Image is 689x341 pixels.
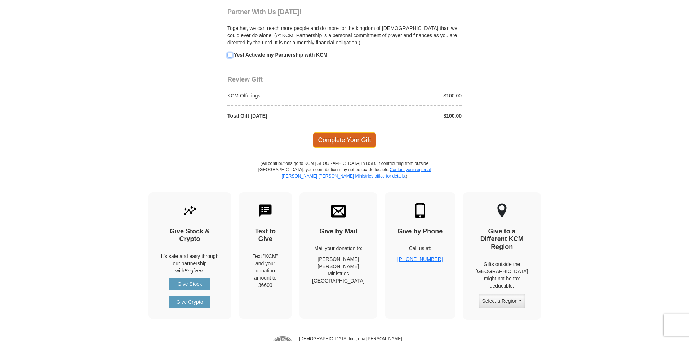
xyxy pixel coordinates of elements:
img: give-by-stock.svg [182,203,197,218]
span: Partner With Us [DATE]! [227,8,302,16]
p: Call us at: [397,245,443,252]
i: Engiven. [185,268,204,274]
img: text-to-give.svg [258,203,273,218]
div: $100.00 [344,92,466,99]
h4: Give by Phone [397,228,443,236]
h4: Give Stock & Crypto [161,228,219,243]
h4: Give to a Different KCM Region [476,228,528,251]
p: Gifts outside the [GEOGRAPHIC_DATA] might not be tax deductible. [476,261,528,289]
a: Give Crypto [169,296,210,308]
button: Select a Region [479,294,525,308]
img: envelope.svg [331,203,346,218]
p: [PERSON_NAME] [PERSON_NAME] Ministries [GEOGRAPHIC_DATA] [312,255,365,284]
p: It's safe and easy through our partnership with [161,253,219,274]
a: [PHONE_NUMBER] [397,256,443,262]
h4: Give by Mail [312,228,365,236]
p: Together, we can reach more people and do more for the kingdom of [DEMOGRAPHIC_DATA] than we coul... [227,25,462,46]
a: Contact your regional [PERSON_NAME] [PERSON_NAME] Ministries office for details. [281,167,431,178]
div: Text "KCM" and your donation amount to 36609 [252,253,280,289]
p: Mail your donation to: [312,245,365,252]
span: Complete Your Gift [313,132,377,148]
h4: Text to Give [252,228,280,243]
span: Review Gift [227,76,263,83]
div: $100.00 [344,112,466,119]
div: KCM Offerings [224,92,345,99]
img: other-region [497,203,507,218]
p: (All contributions go to KCM [GEOGRAPHIC_DATA] in USD. If contributing from outside [GEOGRAPHIC_D... [258,161,431,192]
div: Total Gift [DATE] [224,112,345,119]
strong: Yes! Activate my Partnership with KCM [234,52,328,58]
img: mobile.svg [413,203,428,218]
a: Give Stock [169,278,210,290]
